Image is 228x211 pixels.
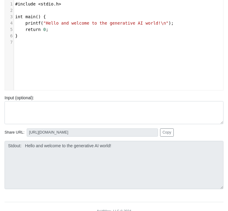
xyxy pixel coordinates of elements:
button: Copy [160,128,174,137]
span: "Hello and welcome to the generative AI world!\n" [43,21,169,26]
span: . [15,2,61,6]
span: return [25,27,41,32]
span: 0 [43,27,46,32]
span: ( ); [15,21,174,26]
span: ; [15,27,49,32]
div: 4 [5,20,14,26]
span: stdio [41,2,53,6]
span: #include [15,2,35,6]
span: > [59,2,61,6]
div: 2 [5,7,14,14]
span: main [25,14,36,19]
span: printf [25,21,41,26]
div: 5 [5,26,14,33]
div: 7 [5,39,14,46]
input: No share available yet [27,128,158,137]
span: Share URL: [5,130,25,135]
div: 6 [5,33,14,39]
span: () { [15,14,46,19]
span: h [56,2,59,6]
span: } [15,33,18,38]
span: int [15,14,23,19]
div: 1 [5,1,14,7]
div: 3 [5,14,14,20]
span: < [38,2,41,6]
